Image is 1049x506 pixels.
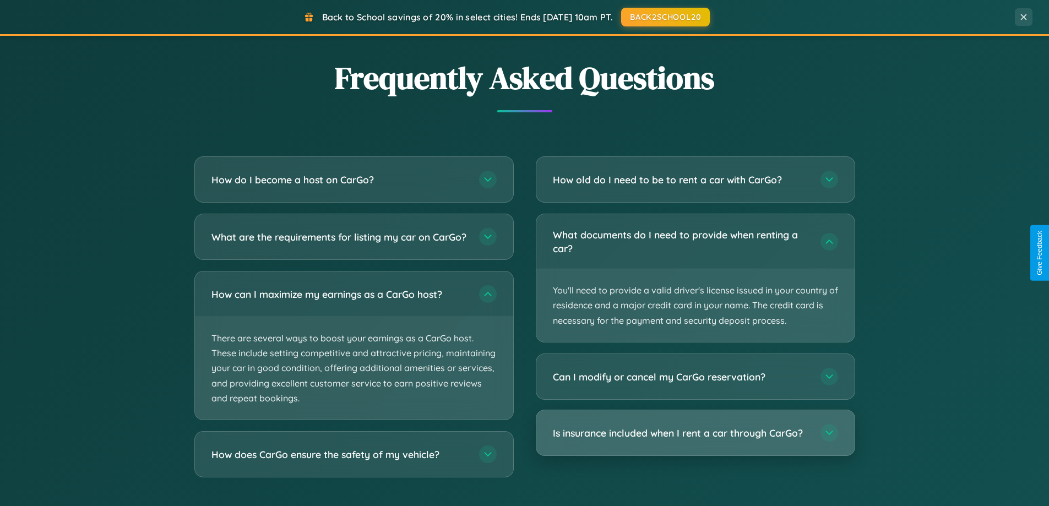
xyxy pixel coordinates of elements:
h3: How old do I need to be to rent a car with CarGo? [553,173,809,187]
p: You'll need to provide a valid driver's license issued in your country of residence and a major c... [536,269,855,342]
h3: How can I maximize my earnings as a CarGo host? [211,287,468,301]
h3: What documents do I need to provide when renting a car? [553,228,809,255]
div: Give Feedback [1036,231,1043,275]
h2: Frequently Asked Questions [194,57,855,99]
h3: How does CarGo ensure the safety of my vehicle? [211,448,468,461]
h3: How do I become a host on CarGo? [211,173,468,187]
span: Back to School savings of 20% in select cities! Ends [DATE] 10am PT. [322,12,613,23]
h3: Can I modify or cancel my CarGo reservation? [553,370,809,384]
p: There are several ways to boost your earnings as a CarGo host. These include setting competitive ... [195,317,513,420]
h3: Is insurance included when I rent a car through CarGo? [553,426,809,440]
button: BACK2SCHOOL20 [621,8,710,26]
h3: What are the requirements for listing my car on CarGo? [211,230,468,244]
